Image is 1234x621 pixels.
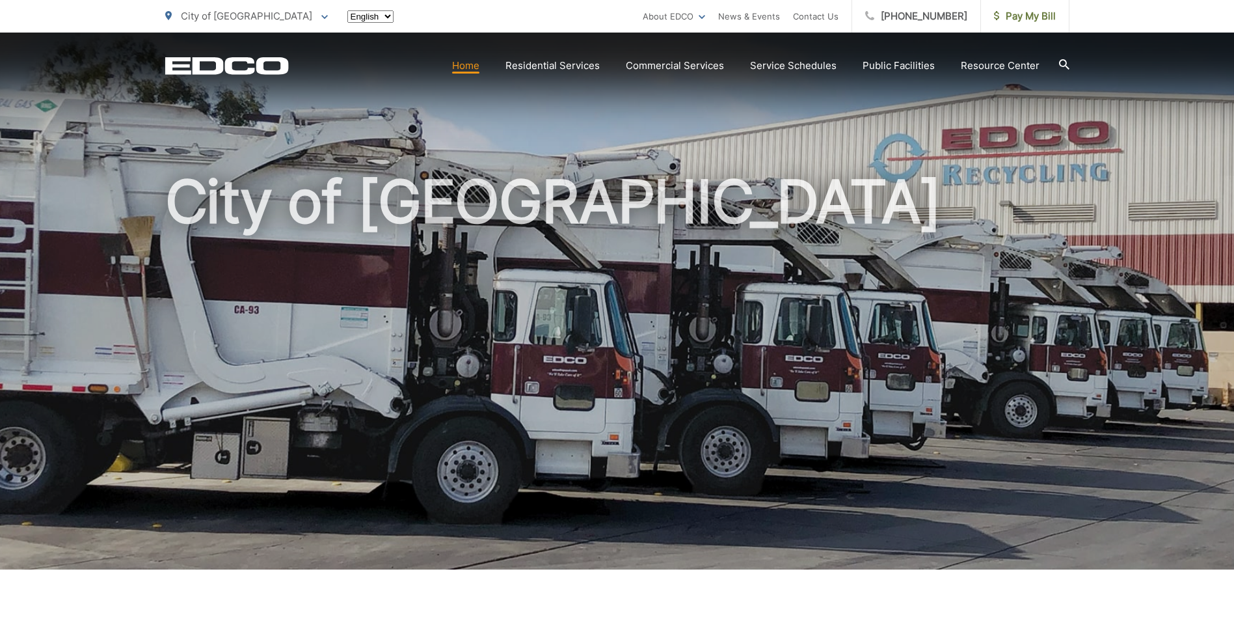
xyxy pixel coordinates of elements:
select: Select a language [347,10,394,23]
span: City of [GEOGRAPHIC_DATA] [181,10,312,22]
a: Home [452,58,479,74]
a: EDCD logo. Return to the homepage. [165,57,289,75]
a: News & Events [718,8,780,24]
a: About EDCO [643,8,705,24]
span: Pay My Bill [994,8,1056,24]
a: Service Schedules [750,58,837,74]
a: Residential Services [505,58,600,74]
h1: City of [GEOGRAPHIC_DATA] [165,169,1069,581]
a: Commercial Services [626,58,724,74]
a: Public Facilities [863,58,935,74]
a: Resource Center [961,58,1040,74]
a: Contact Us [793,8,838,24]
